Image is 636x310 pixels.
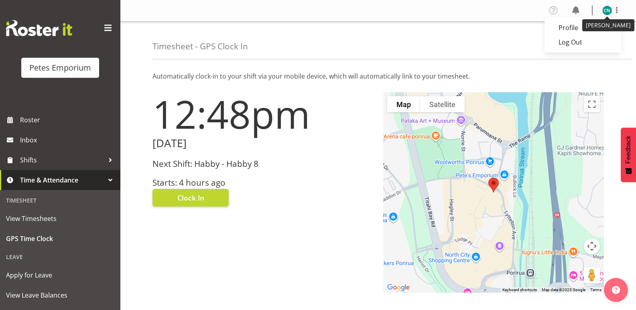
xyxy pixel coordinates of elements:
button: Show street map [387,96,420,112]
span: Apply for Leave [6,269,114,281]
h2: [DATE] [152,137,374,150]
h3: Starts: 4 hours ago [152,178,374,187]
button: Keyboard shortcuts [502,287,537,293]
span: Map data ©2025 Google [542,288,585,292]
button: Show satellite imagery [420,96,465,112]
a: GPS Time Clock [2,229,118,249]
button: Drag Pegman onto the map to open Street View [584,267,600,283]
span: View Leave Balances [6,289,114,301]
span: GPS Time Clock [6,233,114,245]
button: Feedback - Show survey [621,128,636,182]
img: help-xxl-2.png [612,286,620,294]
span: Roster [20,114,116,126]
div: Leave [2,249,118,265]
h3: Next Shift: Habby - Habby 8 [152,159,374,168]
button: Map camera controls [584,238,600,254]
span: Feedback [625,136,632,164]
button: Clock In [152,189,229,207]
a: View Timesheets [2,209,118,229]
span: Inbox [20,134,116,146]
span: View Timesheets [6,213,114,225]
img: Google [385,282,412,293]
span: Time & Attendance [20,174,104,186]
a: Log Out [545,35,622,49]
a: Open this area in Google Maps (opens a new window) [385,282,412,293]
img: christine-neville11214.jpg [602,6,612,15]
span: Clock In [177,192,204,203]
a: Profile [545,20,622,35]
a: Terms (opens in new tab) [590,288,601,292]
a: View Leave Balances [2,285,118,305]
a: Apply for Leave [2,265,118,285]
div: Timesheet [2,192,118,209]
p: Automatically clock-in to your shift via your mobile device, which will automatically link to you... [152,71,604,81]
div: Petes Emporium [29,62,91,74]
span: Shifts [20,154,104,166]
button: Toggle fullscreen view [584,96,600,112]
h4: Timesheet - GPS Clock In [152,42,248,51]
img: Rosterit website logo [6,20,72,36]
h1: 12:48pm [152,92,374,136]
